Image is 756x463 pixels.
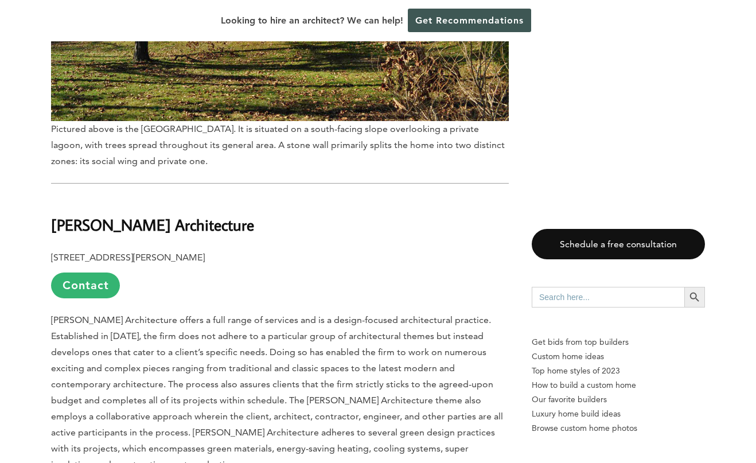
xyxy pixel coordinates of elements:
[51,273,120,298] a: Contact
[51,215,254,235] b: [PERSON_NAME] Architecture
[532,378,705,392] a: How to build a custom home
[532,335,705,349] p: Get bids from top builders
[532,421,705,435] a: Browse custom home photos
[51,252,205,263] b: [STREET_ADDRESS][PERSON_NAME]
[532,392,705,407] a: Our favorite builders
[408,9,531,32] a: Get Recommendations
[532,287,684,308] input: Search here...
[688,291,701,304] svg: Search
[532,407,705,421] a: Luxury home build ideas
[532,349,705,364] a: Custom home ideas
[532,229,705,259] a: Schedule a free consultation
[532,364,705,378] a: Top home styles of 2023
